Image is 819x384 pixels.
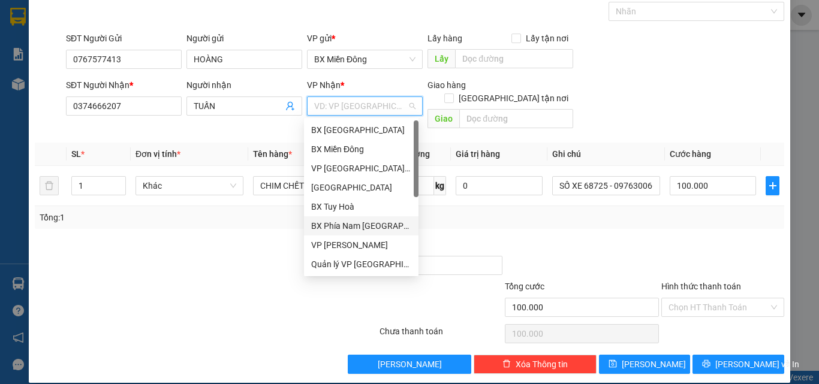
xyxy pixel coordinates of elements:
[311,143,411,156] div: BX Miền Đông
[304,235,418,255] div: VP Vũng Tàu
[83,51,159,90] li: VP BX Phía Nam [GEOGRAPHIC_DATA]
[456,176,542,195] input: 0
[311,219,411,232] div: BX Phía Nam [GEOGRAPHIC_DATA]
[599,355,691,374] button: save[PERSON_NAME]
[311,123,411,137] div: BX [GEOGRAPHIC_DATA]
[378,325,504,346] div: Chưa thanh toán
[6,51,83,64] li: VP BX Miền Đông
[285,101,295,111] span: user-add
[304,255,418,274] div: Quản lý VP Nha Trang xe Limousine
[455,49,573,68] input: Dọc đường
[552,176,660,195] input: Ghi Chú
[6,66,63,89] b: 339 Đinh Bộ Lĩnh, P26
[311,258,411,271] div: Quản lý VP [GEOGRAPHIC_DATA] xe Limousine
[702,359,710,369] span: printer
[136,149,180,159] span: Đơn vị tính
[456,149,500,159] span: Giá trị hàng
[378,358,442,371] span: [PERSON_NAME]
[434,176,446,195] span: kg
[143,177,236,195] span: Khác
[427,34,462,43] span: Lấy hàng
[40,211,317,224] div: Tổng: 1
[6,6,174,29] li: Cúc Tùng
[715,358,799,371] span: [PERSON_NAME] và In
[307,80,341,90] span: VP Nhận
[454,92,573,105] span: [GEOGRAPHIC_DATA] tận nơi
[474,355,597,374] button: deleteXóa Thông tin
[311,162,411,175] div: VP [GEOGRAPHIC_DATA] xe Limousine
[304,178,418,197] div: Văn Phòng Quận 5
[186,32,302,45] div: Người gửi
[692,355,784,374] button: printer[PERSON_NAME] và In
[304,216,418,235] div: BX Phía Nam Nha Trang
[348,355,471,374] button: [PERSON_NAME]
[311,181,411,194] div: [GEOGRAPHIC_DATA]
[427,49,455,68] span: Lấy
[766,181,779,191] span: plus
[502,359,511,369] span: delete
[253,176,361,195] input: VD: Bàn, Ghế
[304,120,418,140] div: BX Đà Nẵng
[516,358,568,371] span: Xóa Thông tin
[66,78,182,92] div: SĐT Người Nhận
[186,78,302,92] div: Người nhận
[459,109,573,128] input: Dọc đường
[307,32,423,45] div: VP gửi
[547,143,665,166] th: Ghi chú
[314,50,415,68] span: BX Miền Đông
[505,282,544,291] span: Tổng cước
[609,359,617,369] span: save
[6,66,14,75] span: environment
[71,149,81,159] span: SL
[304,140,418,159] div: BX Miền Đông
[311,238,411,252] div: VP [PERSON_NAME]
[311,200,411,213] div: BX Tuy Hoà
[66,32,182,45] div: SĐT Người Gửi
[661,282,741,291] label: Hình thức thanh toán
[427,80,466,90] span: Giao hàng
[304,159,418,178] div: VP Nha Trang xe Limousine
[766,176,779,195] button: plus
[253,149,292,159] span: Tên hàng
[40,176,59,195] button: delete
[521,32,573,45] span: Lấy tận nơi
[304,197,418,216] div: BX Tuy Hoà
[622,358,686,371] span: [PERSON_NAME]
[670,149,711,159] span: Cước hàng
[427,109,459,128] span: Giao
